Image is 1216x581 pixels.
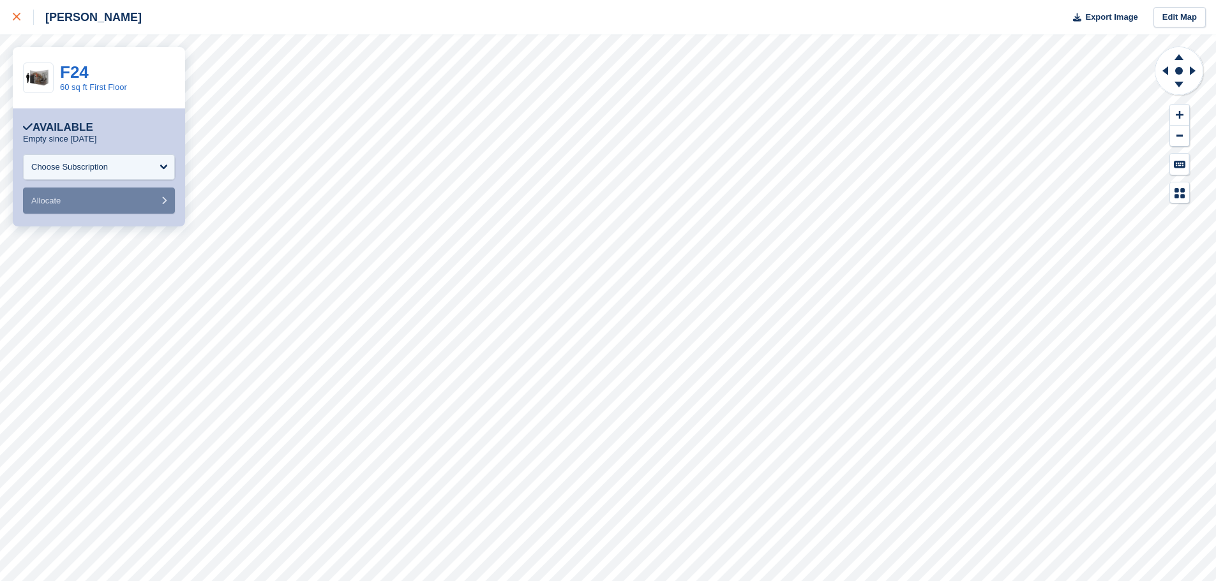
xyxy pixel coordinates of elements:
[23,134,96,144] p: Empty since [DATE]
[31,161,108,173] div: Choose Subscription
[1170,154,1189,175] button: Keyboard Shortcuts
[23,121,93,134] div: Available
[31,196,61,205] span: Allocate
[1170,182,1189,203] button: Map Legend
[24,67,53,89] img: 60-sqft-unit.jpg
[60,63,89,82] a: F24
[1153,7,1206,28] a: Edit Map
[1085,11,1137,24] span: Export Image
[1170,126,1189,147] button: Zoom Out
[23,188,175,214] button: Allocate
[1170,105,1189,126] button: Zoom In
[1065,7,1138,28] button: Export Image
[60,82,127,92] a: 60 sq ft First Floor
[34,10,142,25] div: [PERSON_NAME]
